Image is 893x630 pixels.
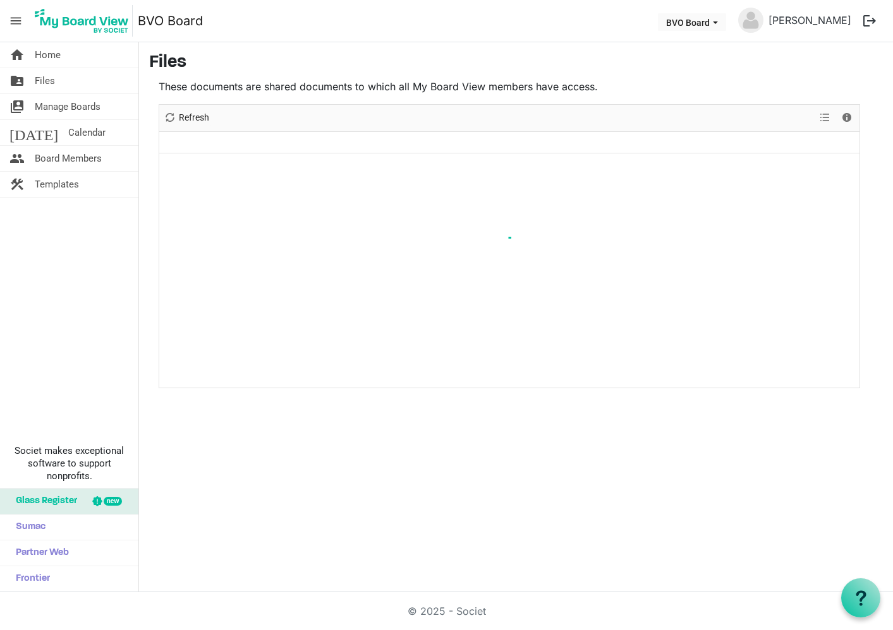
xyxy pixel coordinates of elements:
span: menu [4,9,28,33]
span: Sumac [9,514,46,540]
span: Partner Web [9,540,69,566]
button: logout [856,8,883,34]
a: [PERSON_NAME] [763,8,856,33]
a: BVO Board [138,8,203,33]
span: Home [35,42,61,68]
span: switch_account [9,94,25,119]
span: Glass Register [9,489,77,514]
span: Calendar [68,120,106,145]
span: people [9,146,25,171]
span: folder_shared [9,68,25,93]
span: home [9,42,25,68]
span: Files [35,68,55,93]
img: My Board View Logo [31,5,133,37]
span: construction [9,172,25,197]
button: BVO Board dropdownbutton [658,13,726,31]
span: Frontier [9,566,50,591]
span: [DATE] [9,120,58,145]
h3: Files [149,52,883,74]
a: © 2025 - Societ [408,605,486,617]
a: My Board View Logo [31,5,138,37]
span: Societ makes exceptional software to support nonprofits. [6,444,133,482]
img: no-profile-picture.svg [738,8,763,33]
span: Templates [35,172,79,197]
span: Board Members [35,146,102,171]
div: new [104,497,122,506]
span: Manage Boards [35,94,100,119]
p: These documents are shared documents to which all My Board View members have access. [159,79,860,94]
